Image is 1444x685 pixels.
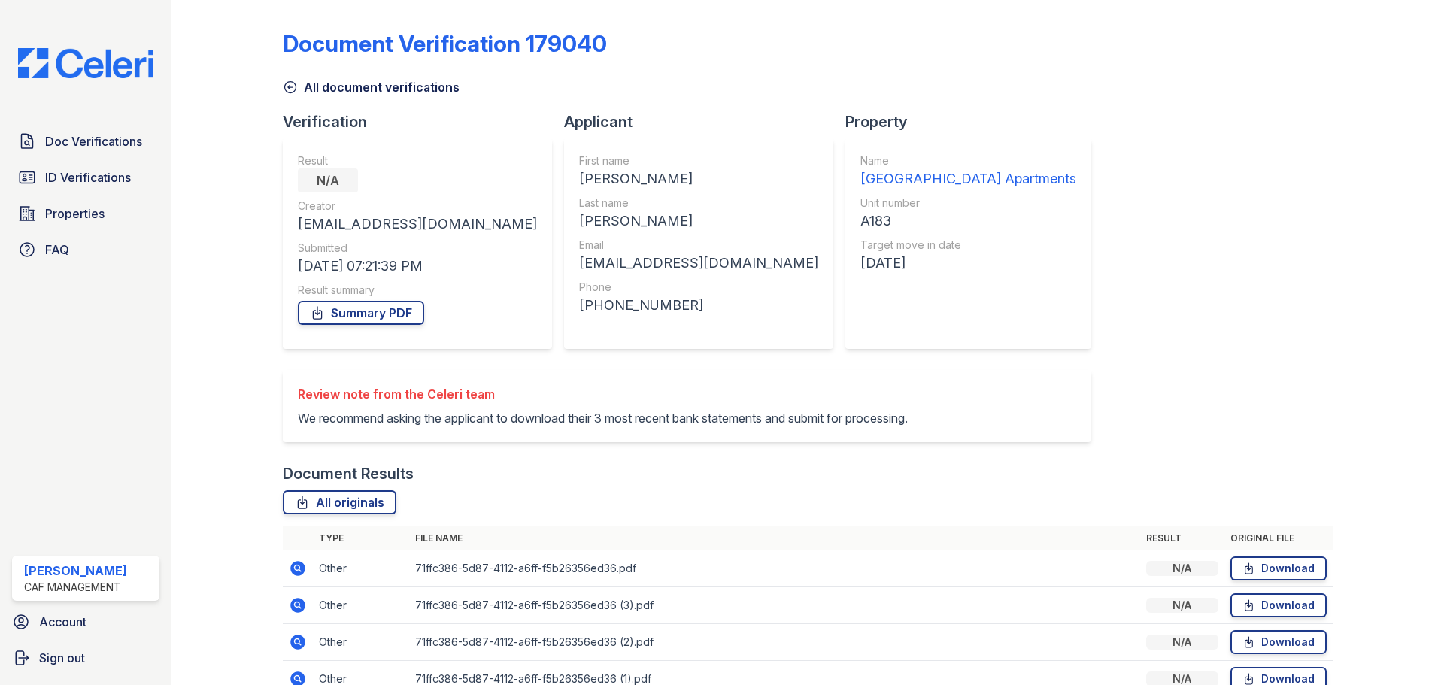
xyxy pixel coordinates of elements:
[39,613,86,631] span: Account
[579,295,818,316] div: [PHONE_NUMBER]
[579,153,818,168] div: First name
[283,111,564,132] div: Verification
[564,111,845,132] div: Applicant
[298,256,537,277] div: [DATE] 07:21:39 PM
[313,526,409,550] th: Type
[298,153,537,168] div: Result
[45,241,69,259] span: FAQ
[283,490,396,514] a: All originals
[1146,561,1218,576] div: N/A
[12,235,159,265] a: FAQ
[1146,598,1218,613] div: N/A
[860,253,1076,274] div: [DATE]
[1224,526,1333,550] th: Original file
[860,238,1076,253] div: Target move in date
[298,385,908,403] div: Review note from the Celeri team
[860,153,1076,168] div: Name
[1146,635,1218,650] div: N/A
[298,301,424,325] a: Summary PDF
[298,214,537,235] div: [EMAIL_ADDRESS][DOMAIN_NAME]
[24,580,127,595] div: CAF Management
[12,162,159,192] a: ID Verifications
[313,624,409,661] td: Other
[298,283,537,298] div: Result summary
[6,48,165,78] img: CE_Logo_Blue-a8612792a0a2168367f1c8372b55b34899dd931a85d93a1a3d3e32e68fde9ad4.png
[579,211,818,232] div: [PERSON_NAME]
[298,241,537,256] div: Submitted
[283,30,607,57] div: Document Verification 179040
[6,607,165,637] a: Account
[1230,593,1327,617] a: Download
[1230,630,1327,654] a: Download
[283,463,414,484] div: Document Results
[12,199,159,229] a: Properties
[845,111,1103,132] div: Property
[579,168,818,189] div: [PERSON_NAME]
[45,205,105,223] span: Properties
[298,409,908,427] p: We recommend asking the applicant to download their 3 most recent bank statements and submit for ...
[283,78,460,96] a: All document verifications
[298,168,358,192] div: N/A
[409,526,1140,550] th: File name
[6,643,165,673] a: Sign out
[860,211,1076,232] div: A183
[860,195,1076,211] div: Unit number
[579,195,818,211] div: Last name
[579,280,818,295] div: Phone
[313,587,409,624] td: Other
[39,649,85,667] span: Sign out
[298,199,537,214] div: Creator
[860,168,1076,189] div: [GEOGRAPHIC_DATA] Apartments
[409,624,1140,661] td: 71ffc386-5d87-4112-a6ff-f5b26356ed36 (2).pdf
[409,587,1140,624] td: 71ffc386-5d87-4112-a6ff-f5b26356ed36 (3).pdf
[313,550,409,587] td: Other
[24,562,127,580] div: [PERSON_NAME]
[45,132,142,150] span: Doc Verifications
[45,168,131,186] span: ID Verifications
[860,153,1076,189] a: Name [GEOGRAPHIC_DATA] Apartments
[12,126,159,156] a: Doc Verifications
[579,238,818,253] div: Email
[1140,526,1224,550] th: Result
[1230,556,1327,580] a: Download
[409,550,1140,587] td: 71ffc386-5d87-4112-a6ff-f5b26356ed36.pdf
[579,253,818,274] div: [EMAIL_ADDRESS][DOMAIN_NAME]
